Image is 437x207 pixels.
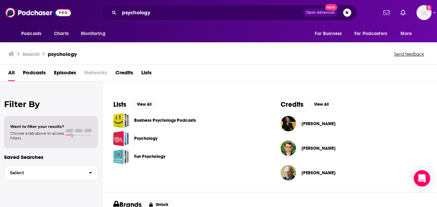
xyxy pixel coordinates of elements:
[417,5,432,20] img: User Profile
[398,7,408,18] a: Show notifications dropdown
[281,162,426,184] button: David G. MyersDavid G. Myers
[306,11,335,14] span: Open Advanced
[396,27,421,40] button: open menu
[315,29,342,39] span: For Business
[115,67,133,81] a: Credits
[134,135,157,142] a: Psychology
[325,4,337,11] span: New
[113,113,129,128] a: Business Psychology Podcasts
[281,137,426,159] button: Robert KurzbanRobert Kurzban
[134,153,165,160] a: Fun Psychology
[132,100,156,108] button: View All
[54,67,76,81] a: Episodes
[4,165,98,180] button: Select
[23,51,40,57] h3: Search
[10,124,64,129] span: Want to filter your results?
[350,27,397,40] button: open menu
[54,29,69,39] span: Charts
[4,154,98,160] p: Saved Searches
[354,29,387,39] span: For Podcasters
[414,170,430,187] div: Open Intercom Messenger
[100,5,357,20] div: Search podcasts, credits, & more...
[48,51,77,57] h3: psychology
[113,131,129,146] a: Psychology
[281,113,426,135] button: Dana AndersonDana Anderson
[301,170,336,176] a: David G. Myers
[301,146,336,151] span: [PERSON_NAME]
[23,67,46,81] a: Podcasts
[8,67,15,81] a: All
[50,27,73,40] a: Charts
[5,6,71,19] img: Podchaser - Follow, Share and Rate Podcasts
[84,67,107,81] span: Networks
[21,29,41,39] span: Podcasts
[417,5,432,20] span: Logged in as SusanHershberg
[134,117,196,124] a: Business Psychology Podcasts
[113,100,126,109] h2: Lists
[281,141,296,156] img: Robert Kurzban
[301,121,336,127] span: [PERSON_NAME]
[400,29,412,39] span: More
[113,100,156,109] a: ListsView All
[113,149,129,164] a: Fun Psychology
[417,5,432,20] button: Show profile menu
[301,170,336,176] span: [PERSON_NAME]
[4,171,83,175] span: Select
[16,27,50,40] button: open menu
[119,7,303,18] input: Search podcasts, credits, & more...
[281,116,296,131] img: Dana Anderson
[81,29,105,39] span: Monitoring
[281,100,304,109] h2: Credits
[426,5,432,11] svg: Add a profile image
[309,100,334,108] button: View All
[381,7,392,18] a: Show notifications dropdown
[392,51,426,57] button: Send feedback
[76,27,114,40] button: open menu
[301,121,336,127] a: Dana Anderson
[303,9,338,17] button: Open AdvancedNew
[4,99,98,109] h2: Filter By
[310,27,350,40] button: open menu
[301,146,336,151] a: Robert Kurzban
[10,131,64,141] span: Choose a tab above to access filters.
[141,67,152,81] a: Lists
[281,100,334,109] a: CreditsView All
[281,165,296,180] img: David G. Myers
